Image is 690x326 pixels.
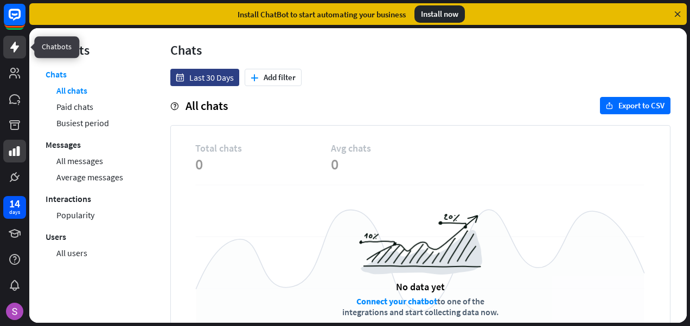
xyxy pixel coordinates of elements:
[238,9,406,19] div: Install ChatBot to start automating your business
[56,153,103,169] a: All messages
[56,245,87,261] a: All users
[9,199,20,208] div: 14
[56,115,109,131] a: Busiest period
[338,296,503,317] div: to one of the integrations and start collecting data now.
[186,98,228,113] span: All chats
[170,102,178,110] i: help
[56,82,87,99] a: All chats
[46,42,138,58] div: Reports
[414,5,465,23] div: Install now
[331,142,467,154] span: Avg chats
[46,69,67,82] a: Chats
[56,99,93,115] a: Paid chats
[56,169,123,185] a: Average messages
[245,69,302,86] button: plusAdd filter
[9,208,20,216] div: days
[176,74,184,82] i: date
[56,207,94,223] a: Popularity
[170,42,670,58] div: Chats
[331,154,467,174] span: 0
[359,214,482,275] img: a6954988516a0971c967.png
[606,102,613,109] i: export
[3,196,26,219] a: 14 days
[46,229,66,245] a: Users
[189,72,234,83] span: Last 30 Days
[600,97,670,114] button: exportExport to CSV
[195,142,331,154] span: Total chats
[46,136,81,153] a: Messages
[356,296,437,307] a: Connect your chatbot
[9,4,41,37] button: Open LiveChat chat widget
[251,74,258,81] i: plus
[195,154,331,174] span: 0
[396,281,445,293] div: No data yet
[46,191,91,207] a: Interactions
